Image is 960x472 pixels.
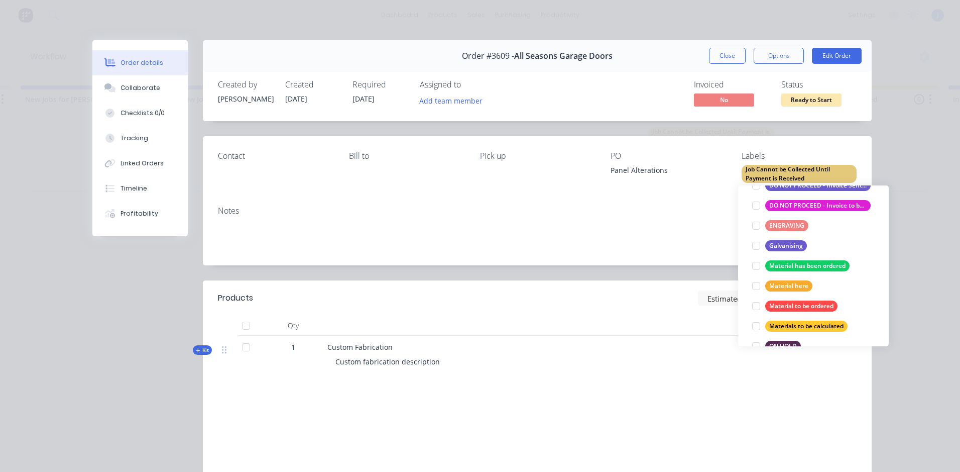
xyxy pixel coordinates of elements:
div: Galvanising [765,240,807,251]
div: Job Cannot be Collected Until Payment is Received [742,165,857,183]
div: Profitability [121,209,158,218]
button: Materials to be calculated [748,319,852,333]
button: ENGRAVING [748,219,812,233]
button: Ready to Start [781,93,842,109]
span: [DATE] [352,94,375,104]
div: Products [218,292,253,304]
div: Invoiced [694,80,769,89]
button: Linked Orders [92,151,188,176]
div: Material here [765,280,812,292]
div: Panel Alterations [611,165,726,179]
span: All Seasons Garage Doors [514,51,613,61]
div: Contact [218,151,333,161]
div: Checklists 0/0 [121,109,165,118]
div: Notes [218,206,857,216]
div: Pick up [480,151,595,161]
button: DO NOT PROCEED - Invoice to be Sent [748,199,875,213]
span: Custom fabrication description [335,357,440,366]
button: Kit [193,345,212,355]
div: Linked Orders [121,159,164,168]
div: Required [352,80,408,89]
div: Status [781,80,857,89]
div: ENGRAVING [765,220,808,231]
div: Labels [742,151,857,161]
button: Profitability [92,201,188,226]
div: Collaborate [121,83,160,92]
div: Assigned to [420,80,520,89]
span: No [694,93,754,106]
div: Created by [218,80,273,89]
div: DO NOT PROCEED - Invoice to be Sent [765,200,871,211]
button: Close [709,48,746,64]
button: Order details [92,50,188,75]
button: Edit Order [812,48,862,64]
button: Add team member [414,93,488,107]
button: Material has been ordered [748,259,854,273]
span: [DATE] [285,94,307,104]
button: DO NOT PROCEED - Invoice Sent Awaiting Payment [748,178,875,193]
div: Qty [263,316,323,336]
button: Material to be ordered [748,299,842,313]
div: ON HOLD [765,341,801,352]
div: PO [611,151,726,161]
button: ON HOLD [748,339,805,353]
span: 1 [291,342,295,352]
div: Material to be ordered [765,301,837,312]
span: Ready to Start [781,93,842,106]
button: Material here [748,279,816,293]
div: Bill to [349,151,464,161]
div: DO NOT PROCEED - Invoice Sent Awaiting Payment [765,180,871,191]
div: Order details [121,58,163,67]
button: Timeline [92,176,188,201]
span: Custom Fabrication [327,342,393,352]
div: Tracking [121,134,148,143]
div: Created [285,80,340,89]
div: [PERSON_NAME] [218,93,273,104]
span: Order #3609 - [462,51,514,61]
button: Options [754,48,804,64]
button: Checklists 0/0 [92,101,188,126]
span: Kit [196,346,209,354]
div: Materials to be calculated [765,321,848,332]
div: Material has been ordered [765,260,850,271]
button: Add team member [420,93,488,107]
button: Tracking [92,126,188,151]
div: Timeline [121,184,147,193]
button: Galvanising [748,239,811,253]
button: Collaborate [92,75,188,101]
